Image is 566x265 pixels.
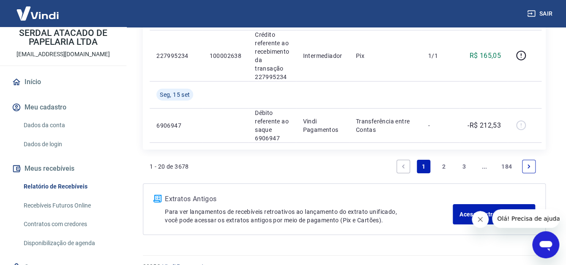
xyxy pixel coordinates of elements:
[153,195,161,202] img: ícone
[20,117,116,134] a: Dados da conta
[10,73,116,91] a: Início
[428,52,453,60] p: 1/1
[20,235,116,252] a: Disponibilização de agenda
[16,50,110,59] p: [EMAIL_ADDRESS][DOMAIN_NAME]
[428,121,453,130] p: -
[303,52,342,60] p: Intermediador
[160,90,190,99] span: Seg, 15 set
[437,160,451,173] a: Page 2
[156,121,196,130] p: 6906947
[492,209,559,228] iframe: Mensagem da empresa
[468,120,501,131] p: -R$ 212,53
[255,109,289,142] p: Débito referente ao saque 6906947
[165,208,453,224] p: Para ver lançamentos de recebíveis retroativos ao lançamento do extrato unificado, você pode aces...
[20,197,116,214] a: Recebíveis Futuros Online
[356,52,415,60] p: Pix
[10,0,65,26] img: Vindi
[469,51,501,61] p: R$ 165,05
[472,211,489,228] iframe: Fechar mensagem
[20,216,116,233] a: Contratos com credores
[525,6,556,22] button: Sair
[20,178,116,195] a: Relatório de Recebíveis
[498,160,515,173] a: Page 184
[255,30,289,81] p: Crédito referente ao recebimento da transação 227995234
[393,156,539,177] ul: Pagination
[396,160,410,173] a: Previous page
[303,117,342,134] p: Vindi Pagamentos
[10,159,116,178] button: Meus recebíveis
[478,160,491,173] a: Jump forward
[165,194,453,204] p: Extratos Antigos
[453,204,535,224] a: Acesse Extratos Antigos
[7,29,120,46] p: SERDAL ATACADO DE PAPELARIA LTDA
[10,98,116,117] button: Meu cadastro
[5,6,71,13] span: Olá! Precisa de ajuda?
[417,160,430,173] a: Page 1 is your current page
[356,117,415,134] p: Transferência entre Contas
[522,160,536,173] a: Next page
[150,162,189,171] p: 1 - 20 de 3678
[20,136,116,153] a: Dados de login
[532,231,559,258] iframe: Botão para abrir a janela de mensagens
[209,52,241,60] p: 100002638
[156,52,196,60] p: 227995234
[457,160,471,173] a: Page 3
